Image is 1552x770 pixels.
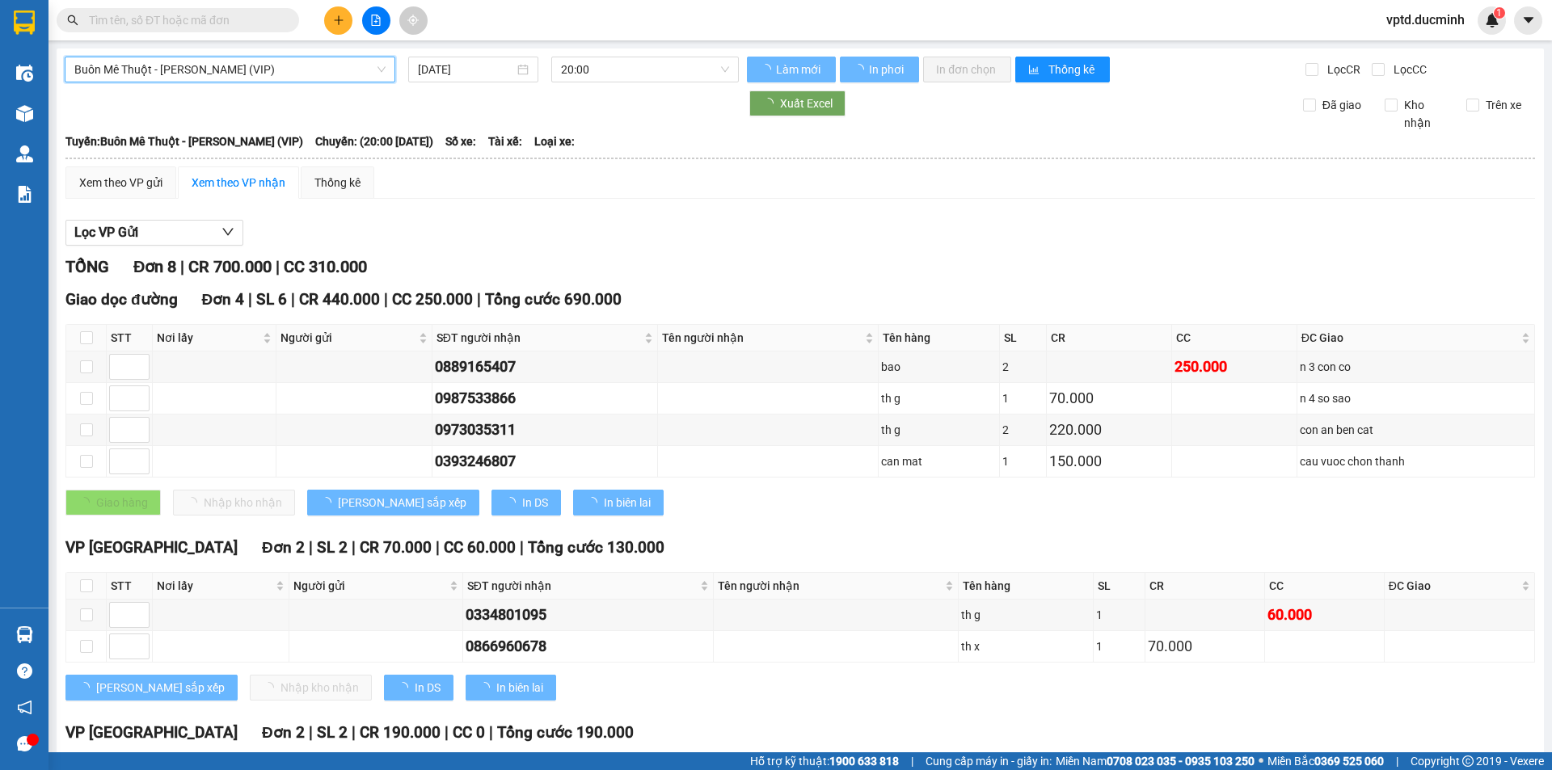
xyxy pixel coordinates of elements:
span: loading [504,497,522,508]
span: Miền Nam [1056,752,1255,770]
div: Xem theo VP gửi [79,174,162,191]
span: Người gửi [280,329,415,347]
span: | [520,538,524,557]
span: Đã giao [1316,96,1368,114]
span: Đơn 4 [202,290,245,309]
span: down [221,225,234,238]
td: 0889165407 [432,351,658,383]
button: Xuất Excel [749,90,846,116]
button: In đơn chọn [923,57,1011,82]
span: Đơn 2 [262,723,305,742]
span: caret-down [1521,13,1536,27]
div: Thống kê [314,174,361,191]
div: 220.000 [1049,419,1169,441]
button: Nhập kho nhận [250,675,372,701]
span: Lọc CR [1321,61,1363,78]
span: Làm mới [776,61,823,78]
div: 0973035311 [435,419,655,441]
span: | [248,290,252,309]
div: 60.000 [1267,604,1381,626]
strong: 0369 525 060 [1314,755,1384,768]
span: [PERSON_NAME] sắp xếp [96,679,225,696]
span: Thống kê [1048,61,1097,78]
span: Loại xe: [534,133,575,150]
span: | [309,723,313,742]
button: In biên lai [573,490,664,515]
button: Làm mới [747,57,836,82]
span: In DS [415,679,441,696]
span: 1 [1496,7,1502,19]
th: STT [107,573,153,600]
span: Xuất Excel [780,95,833,112]
span: SL 2 [317,538,348,557]
span: loading [762,98,780,109]
button: caret-down [1514,6,1542,35]
div: 1 [1096,637,1142,655]
div: 70.000 [1148,635,1262,658]
span: Kho nhận [1398,96,1454,132]
td: 0334801095 [463,600,714,631]
span: Miền Bắc [1267,752,1384,770]
div: 0393246807 [435,450,655,473]
span: | [1396,752,1398,770]
span: CC 310.000 [284,257,367,276]
input: Tìm tên, số ĐT hoặc mã đơn [89,11,280,29]
span: SL 2 [317,723,348,742]
span: | [489,723,493,742]
div: 0334801095 [466,604,711,626]
span: | [352,538,356,557]
span: ĐC Giao [1301,329,1518,347]
span: Tổng cước 190.000 [497,723,634,742]
span: In DS [522,494,548,511]
span: Trên xe [1479,96,1528,114]
th: CC [1172,325,1297,351]
span: CR 440.000 [299,290,380,309]
span: Lọc VP Gửi [74,222,138,242]
button: In DS [491,490,561,515]
span: 20:00 [561,57,729,82]
img: warehouse-icon [16,65,33,82]
span: | [477,290,481,309]
button: In biên lai [466,675,556,701]
th: SL [1000,325,1047,351]
button: aim [399,6,428,35]
span: | [911,752,913,770]
th: CC [1265,573,1385,600]
span: | [276,257,280,276]
span: In biên lai [496,679,543,696]
button: Nhập kho nhận [173,490,295,515]
button: Lọc VP Gửi [65,220,243,246]
span: Tên người nhận [662,329,862,347]
div: 0889165407 [435,356,655,378]
strong: 0708 023 035 - 0935 103 250 [1107,755,1255,768]
b: Tuyến: Buôn Mê Thuột - [PERSON_NAME] (VIP) [65,135,303,148]
div: 70.000 [1049,387,1169,410]
span: CC 60.000 [444,538,516,557]
button: bar-chartThống kê [1015,57,1110,82]
span: Buôn Mê Thuột - Hồ Chí Minh (VIP) [74,57,386,82]
span: loading [78,682,96,693]
th: STT [107,325,153,351]
span: CR 700.000 [188,257,272,276]
span: Tên người nhận [718,577,942,595]
div: 1 [1096,606,1142,624]
img: solution-icon [16,186,33,203]
div: 250.000 [1175,356,1294,378]
span: | [445,723,449,742]
span: copyright [1462,755,1474,767]
img: warehouse-icon [16,626,33,643]
span: Tổng cước 130.000 [528,538,664,557]
td: 0973035311 [432,414,658,446]
td: 0987533866 [432,383,658,414]
span: Giao dọc đường [65,290,178,309]
div: 0987533866 [435,387,655,410]
th: CR [1047,325,1172,351]
button: file-add [362,6,390,35]
span: [PERSON_NAME] sắp xếp [338,494,466,511]
span: aim [407,15,419,26]
th: Tên hàng [879,325,1000,351]
img: icon-new-feature [1485,13,1499,27]
button: plus [324,6,352,35]
span: Đơn 8 [133,257,176,276]
span: VP [GEOGRAPHIC_DATA] [65,538,238,557]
